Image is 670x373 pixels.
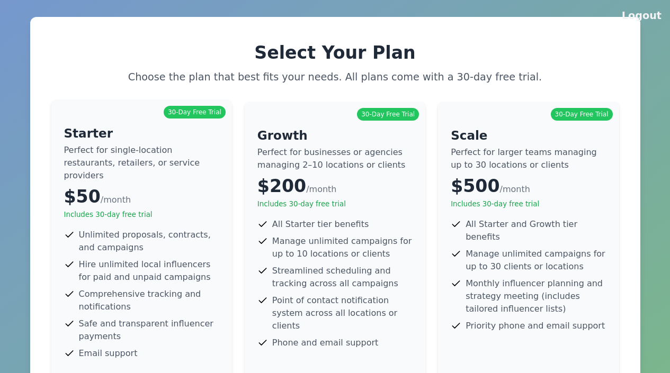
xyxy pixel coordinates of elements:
[79,258,219,284] span: Hire unlimited local influencers for paid and unpaid campaigns
[79,229,219,254] span: Unlimited proposals, contracts, and campaigns
[257,199,413,210] p: Includes 30-day free trial
[272,294,413,332] span: Point of contact notification system across all locations or clients
[466,218,606,243] span: All Starter and Growth tier benefits
[64,125,219,142] h4: Starter
[51,42,619,63] h2: Select Your Plan
[306,184,336,194] span: /month
[357,108,419,121] div: 30-Day Free Trial
[272,235,413,260] span: Manage unlimited campaigns for up to 10 locations or clients
[64,186,219,207] div: $50
[51,70,619,85] p: Choose the plan that best fits your needs. All plans come with a 30-day free trial.
[499,184,530,194] span: /month
[451,199,606,210] p: Includes 30-day free trial
[79,317,219,343] span: Safe and transparent influencer payments
[551,108,613,121] div: 30-Day Free Trial
[466,277,606,315] span: Monthly influencer planning and strategy meeting (includes tailored influencer lists)
[79,288,219,313] span: Comprehensive tracking and notifications
[257,176,413,197] div: $200
[257,146,413,171] p: Perfect for businesses or agencies managing 2–10 locations or clients
[451,176,606,197] div: $500
[101,195,131,205] span: /month
[622,8,662,23] button: Logout
[451,146,606,171] p: Perfect for larger teams managing up to 30 locations or clients
[79,347,138,360] span: Email support
[272,218,369,231] span: All Starter tier benefits
[64,210,219,220] p: Includes 30-day free trial
[272,336,378,349] span: Phone and email support
[64,144,219,182] p: Perfect for single-location restaurants, retailers, or service providers
[466,248,606,273] span: Manage unlimited campaigns for up to 30 clients or locations
[272,265,413,290] span: Streamlined scheduling and tracking across all campaigns
[451,127,606,144] h4: Scale
[466,320,605,332] span: Priority phone and email support
[257,127,413,144] h4: Growth
[164,106,226,119] div: 30-Day Free Trial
